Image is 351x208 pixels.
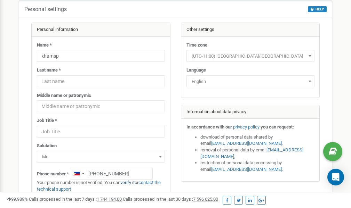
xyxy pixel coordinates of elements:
[327,169,344,185] div: Open Intercom Messenger
[211,141,282,146] a: [EMAIL_ADDRESS][DOMAIN_NAME]
[37,171,69,177] label: Phone number *
[193,197,218,202] u: 7 596 625,00
[37,126,165,138] input: Job Title
[200,147,314,160] li: removal of personal data by email ,
[39,152,162,162] span: Mr.
[200,134,314,147] li: download of personal data shared by email ,
[186,50,314,62] span: (UTC-11:00) Pacific/Midway
[233,124,260,130] a: privacy policy
[189,51,312,61] span: (UTC-11:00) Pacific/Midway
[24,6,67,13] h5: Personal settings
[189,77,312,86] span: English
[37,42,52,49] label: Name *
[37,50,165,62] input: Name
[261,124,294,130] strong: you can request:
[186,42,207,49] label: Time zone
[123,197,218,202] span: Calls processed in the last 30 days :
[120,180,135,185] a: verify it
[181,105,320,119] div: Information about data privacy
[308,6,327,12] button: HELP
[186,67,206,74] label: Language
[186,124,232,130] strong: In accordance with our
[37,180,165,192] p: Your phone number is not verified. You can or
[211,167,282,172] a: [EMAIL_ADDRESS][DOMAIN_NAME]
[37,143,57,149] label: Salutation
[37,100,165,112] input: Middle name or patronymic
[37,92,91,99] label: Middle name or patronymic
[181,23,320,37] div: Other settings
[37,117,57,124] label: Job Title *
[37,151,165,163] span: Mr.
[29,197,122,202] span: Calls processed in the last 7 days :
[200,160,314,173] li: restriction of personal data processing by email .
[37,180,161,192] a: contact the technical support
[70,168,86,179] div: Telephone country code
[200,147,303,159] a: [EMAIL_ADDRESS][DOMAIN_NAME]
[32,23,170,37] div: Personal information
[37,67,61,74] label: Last name *
[7,197,28,202] span: 99,989%
[70,168,153,180] input: +1-800-555-55-55
[37,75,165,87] input: Last name
[186,75,314,87] span: English
[97,197,122,202] u: 1 744 194,00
